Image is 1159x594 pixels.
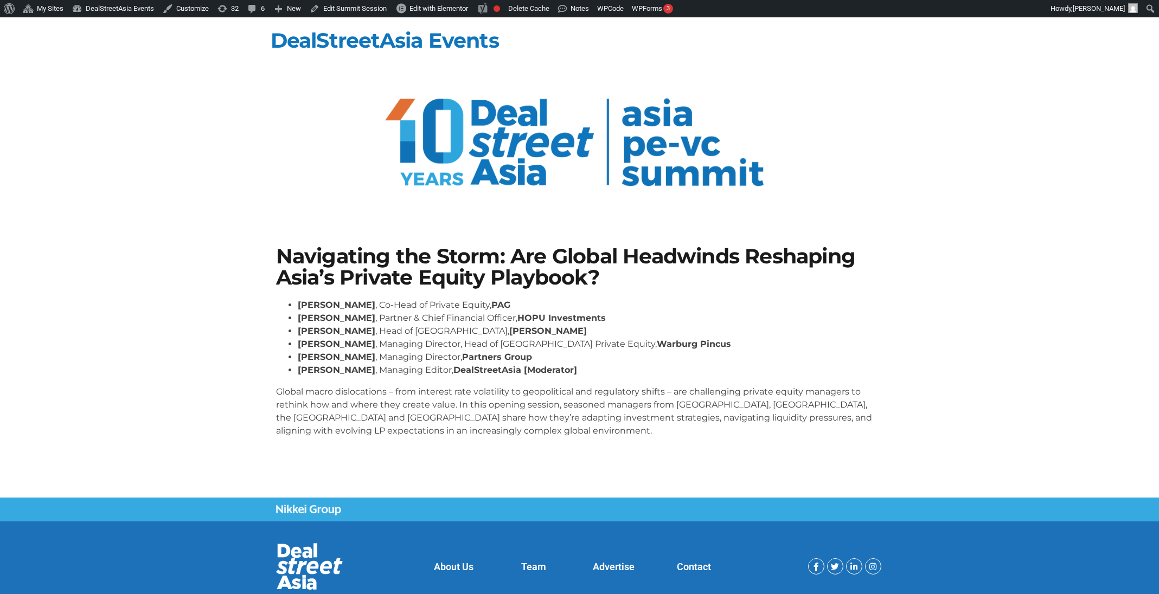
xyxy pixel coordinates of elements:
li: , Managing Director, Head of [GEOGRAPHIC_DATA] Private Equity, [298,338,883,351]
img: Nikkei Group [276,505,341,515]
strong: DealStreetAsia [Moderator] [453,365,577,375]
a: DealStreetAsia Events [271,28,499,53]
div: 3 [663,4,673,14]
li: , Managing Director, [298,351,883,364]
li: , Managing Editor, [298,364,883,377]
p: Global macro dislocations – from interest rate volatility to geopolitical and regulatory shifts –... [276,385,883,437]
a: Contact [677,561,711,572]
strong: [PERSON_NAME] [509,326,587,336]
strong: [PERSON_NAME] [298,300,375,310]
a: Team [521,561,546,572]
strong: [PERSON_NAME] [298,313,375,323]
a: About Us [434,561,473,572]
strong: PAG [491,300,510,310]
strong: [PERSON_NAME] [298,352,375,362]
span: Edit with Elementor [409,4,468,12]
strong: HOPU Investments [517,313,606,323]
li: , Partner & Chief Financial Officer, [298,312,883,325]
strong: [PERSON_NAME] [298,365,375,375]
strong: [PERSON_NAME] [298,326,375,336]
strong: [PERSON_NAME] [298,339,375,349]
li: , Co-Head of Private Equity, [298,299,883,312]
a: Advertise [593,561,635,572]
li: , Head of [GEOGRAPHIC_DATA], [298,325,883,338]
h1: Navigating the Storm: Are Global Headwinds Reshaping Asia’s Private Equity Playbook? [276,246,883,288]
div: Focus keyphrase not set [494,5,500,12]
strong: Warburg Pincus [657,339,731,349]
strong: Partners Group [462,352,532,362]
span: [PERSON_NAME] [1073,4,1125,12]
